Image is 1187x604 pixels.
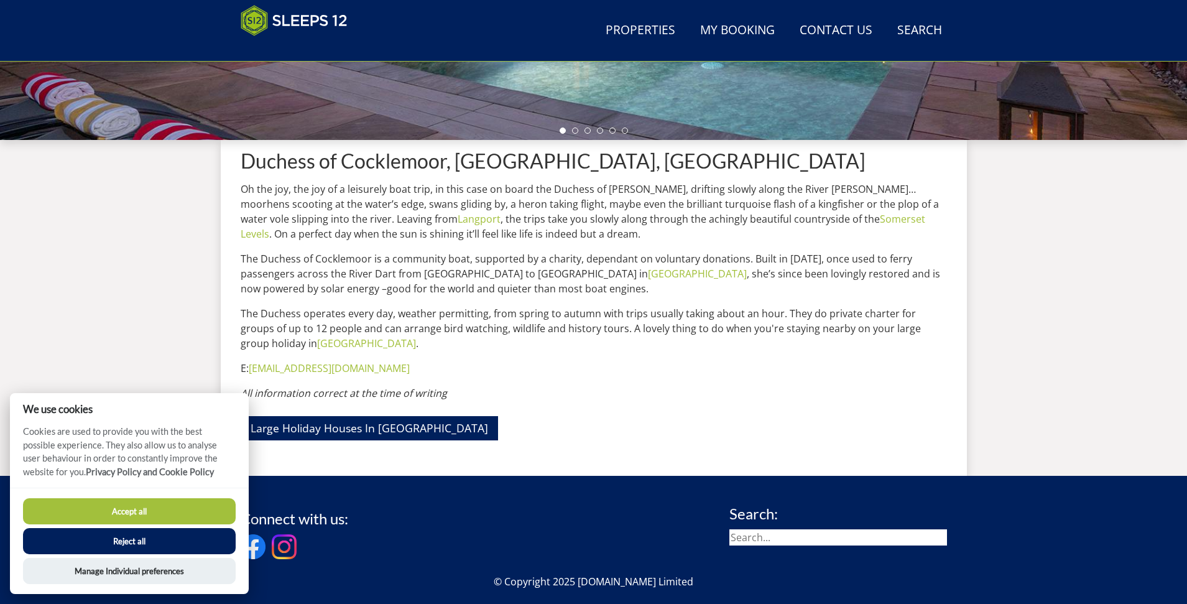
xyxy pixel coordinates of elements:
p: Oh the joy, the joy of a leisurely boat trip, in this case on board the Duchess of [PERSON_NAME],... [241,182,947,241]
img: Facebook [241,534,266,559]
p: Cookies are used to provide you with the best possible experience. They also allow us to analyse ... [10,425,249,488]
img: Instagram [272,534,297,559]
a: Properties [601,17,680,45]
a: [GEOGRAPHIC_DATA] [648,267,747,281]
a: Contact Us [795,17,877,45]
h1: Duchess of Cocklemoor, [GEOGRAPHIC_DATA], [GEOGRAPHIC_DATA] [241,150,947,172]
input: Search... [729,529,947,546]
h2: We use cookies [10,403,249,415]
p: © Copyright 2025 [DOMAIN_NAME] Limited [241,574,947,589]
h3: Connect with us: [241,511,348,527]
img: Sleeps 12 [241,5,348,36]
a: [EMAIL_ADDRESS][DOMAIN_NAME] [249,361,410,375]
a: Langport [458,212,501,226]
a: Search [892,17,947,45]
a: [GEOGRAPHIC_DATA] [317,337,416,350]
em: All information correct at the time of writing [241,386,447,400]
p: The Duchess of Cocklemoor is a community boat, supported by a charity, dependant on voluntary don... [241,251,947,296]
button: Accept all [23,498,236,524]
button: Manage Individual preferences [23,558,236,584]
p: E: [241,361,947,376]
a: Large Holiday Houses In [GEOGRAPHIC_DATA] [241,416,498,440]
p: The Duchess operates every day, weather permitting, from spring to autumn with trips usually taki... [241,306,947,351]
iframe: Customer reviews powered by Trustpilot [234,44,365,54]
h3: Search: [729,506,947,522]
a: Privacy Policy and Cookie Policy [86,467,214,477]
button: Reject all [23,528,236,554]
a: My Booking [695,17,780,45]
a: Somerset Levels [241,212,925,241]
